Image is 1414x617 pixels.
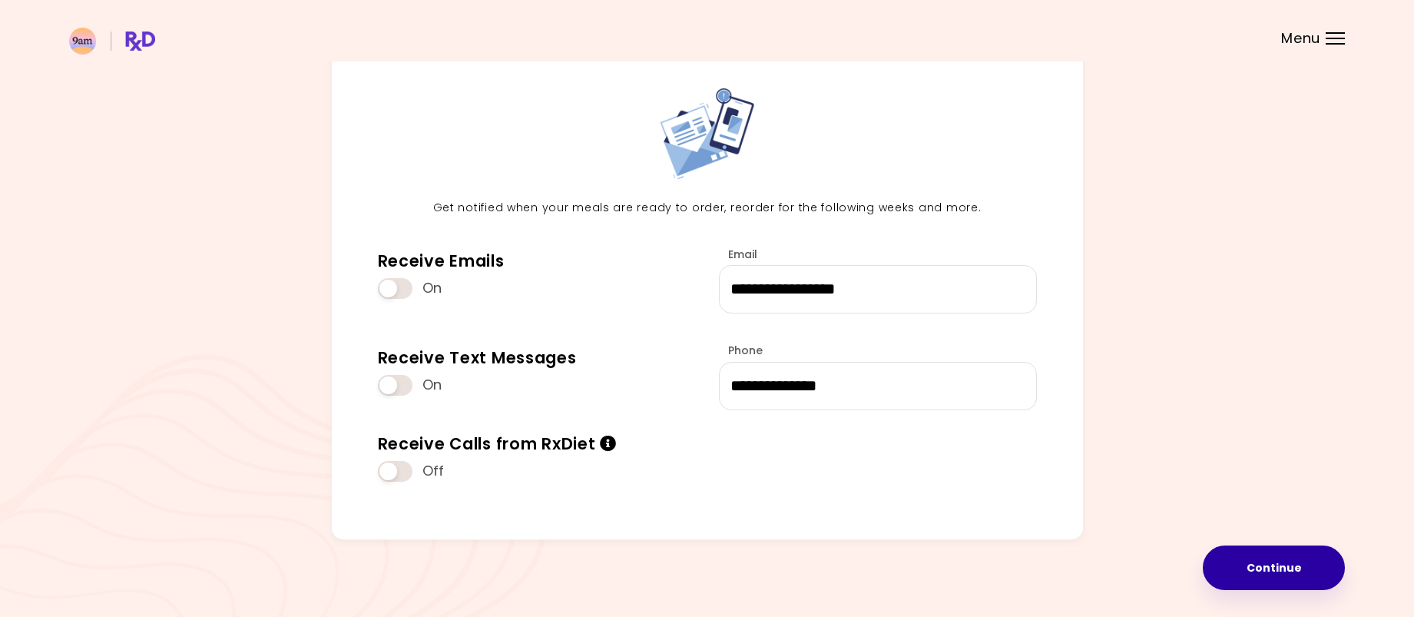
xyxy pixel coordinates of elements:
[600,436,617,452] i: Info
[366,199,1048,217] p: Get notified when your meals are ready to order, reorder for the following weeks and more.
[1203,546,1345,590] button: Continue
[422,280,442,297] span: On
[719,343,763,358] label: Phone
[69,28,155,55] img: RxDiet
[422,463,445,480] span: Off
[378,347,577,368] div: Receive Text Messages
[378,433,617,454] div: Receive Calls from RxDiet
[422,377,442,394] span: On
[719,247,758,262] label: Email
[378,250,505,271] div: Receive Emails
[1281,32,1320,45] span: Menu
